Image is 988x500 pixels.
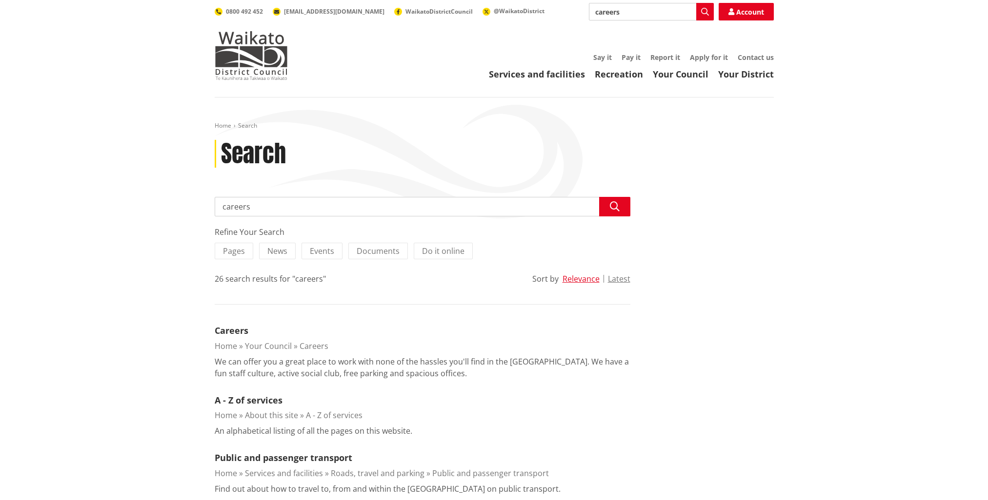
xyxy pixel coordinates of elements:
[238,121,257,130] span: Search
[215,394,282,406] a: A - Z of services
[273,7,384,16] a: [EMAIL_ADDRESS][DOMAIN_NAME]
[215,31,288,80] img: Waikato District Council - Te Kaunihera aa Takiwaa o Waikato
[357,246,400,256] span: Documents
[422,246,464,256] span: Do it online
[215,425,412,437] p: An alphabetical listing of all the pages on this website.
[310,246,334,256] span: Events
[300,341,328,351] a: Careers
[593,53,612,62] a: Say it
[215,410,237,421] a: Home
[608,274,630,283] button: Latest
[215,122,774,130] nav: breadcrumb
[483,7,544,15] a: @WaikatoDistrict
[432,468,549,479] a: Public and passenger transport
[284,7,384,16] span: [EMAIL_ADDRESS][DOMAIN_NAME]
[563,274,600,283] button: Relevance
[226,7,263,16] span: 0800 492 452
[215,197,630,216] input: Search input
[331,468,424,479] a: Roads, travel and parking
[738,53,774,62] a: Contact us
[622,53,641,62] a: Pay it
[215,325,248,336] a: Careers
[489,68,585,80] a: Services and facilities
[494,7,544,15] span: @WaikatoDistrict
[943,459,978,494] iframe: Messenger Launcher
[267,246,287,256] span: News
[653,68,708,80] a: Your Council
[718,68,774,80] a: Your District
[215,226,630,238] div: Refine Your Search
[215,273,326,285] div: 26 search results for "careers"
[215,7,263,16] a: 0800 492 452
[405,7,473,16] span: WaikatoDistrictCouncil
[650,53,680,62] a: Report it
[215,468,237,479] a: Home
[245,410,298,421] a: About this site
[215,341,237,351] a: Home
[719,3,774,20] a: Account
[215,121,231,130] a: Home
[245,341,292,351] a: Your Council
[690,53,728,62] a: Apply for it
[595,68,643,80] a: Recreation
[532,273,559,285] div: Sort by
[306,410,363,421] a: A - Z of services
[221,140,286,168] h1: Search
[394,7,473,16] a: WaikatoDistrictCouncil
[245,468,323,479] a: Services and facilities
[215,356,630,379] p: We can offer you a great place to work with none of the hassles you'll find in the [GEOGRAPHIC_DA...
[215,483,561,495] p: Find out about how to travel to, from and within the [GEOGRAPHIC_DATA] on public transport.
[215,452,352,463] a: Public and passenger transport
[589,3,714,20] input: Search input
[223,246,245,256] span: Pages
